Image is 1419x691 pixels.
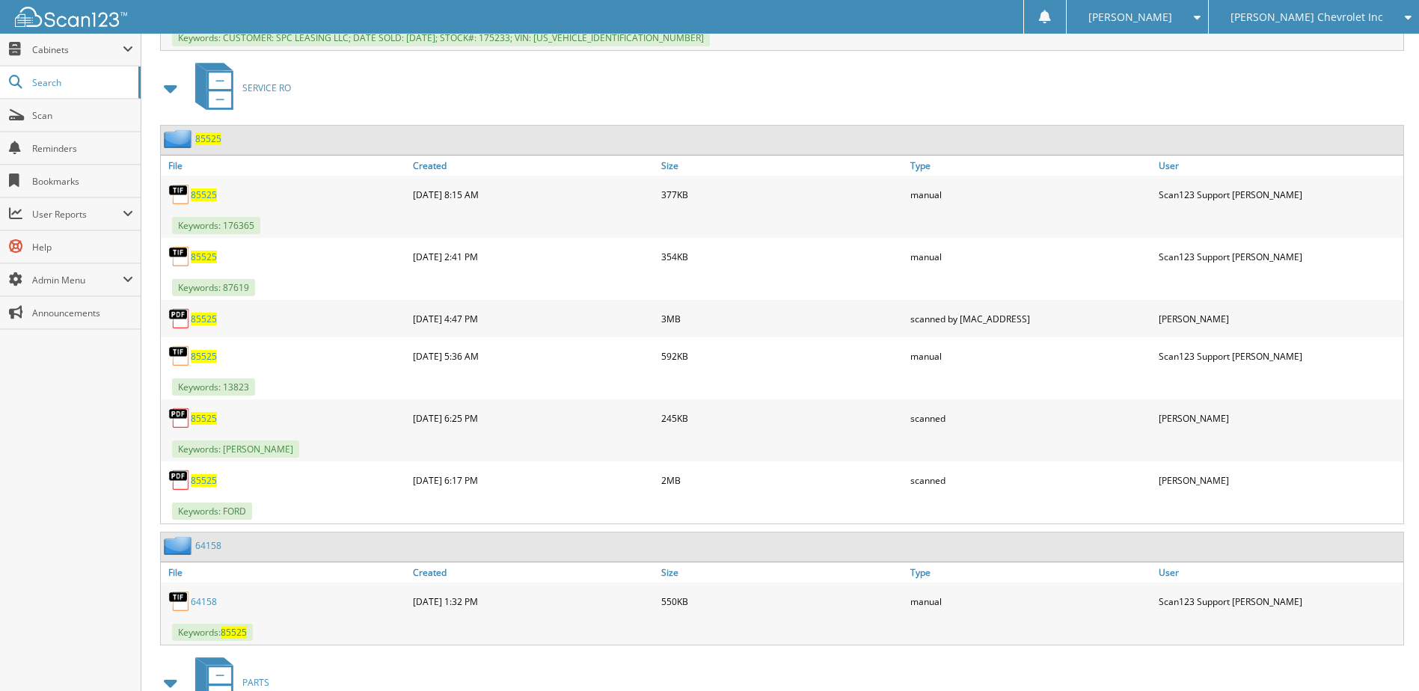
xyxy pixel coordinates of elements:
[907,242,1155,271] div: manual
[1155,242,1403,271] div: Scan123 Support [PERSON_NAME]
[907,562,1155,583] a: Type
[907,465,1155,495] div: scanned
[658,562,906,583] a: Size
[409,403,658,433] div: [DATE] 6:25 PM
[191,412,217,425] a: 85525
[1230,13,1383,22] span: [PERSON_NAME] Chevrolet Inc
[172,503,252,520] span: Keywords: FORD
[1088,13,1172,22] span: [PERSON_NAME]
[195,539,221,552] a: 64158
[221,626,247,639] span: 85525
[1344,619,1419,691] iframe: Chat Widget
[907,304,1155,334] div: scanned by [MAC_ADDRESS]
[168,590,191,612] img: TIF.png
[1155,179,1403,209] div: Scan123 Support [PERSON_NAME]
[172,440,299,458] span: Keywords: [PERSON_NAME]
[32,43,123,56] span: Cabinets
[409,304,658,334] div: [DATE] 4:47 PM
[658,304,906,334] div: 3MB
[172,279,255,296] span: Keywords: 87619
[658,465,906,495] div: 2MB
[1155,304,1403,334] div: [PERSON_NAME]
[32,208,123,221] span: User Reports
[1155,403,1403,433] div: [PERSON_NAME]
[191,251,217,263] a: 85525
[409,156,658,176] a: Created
[658,586,906,616] div: 550KB
[1155,586,1403,616] div: Scan123 Support [PERSON_NAME]
[186,58,291,117] a: SERVICE RO
[32,307,133,319] span: Announcements
[32,274,123,286] span: Admin Menu
[168,345,191,367] img: TIF.png
[907,586,1155,616] div: manual
[1155,341,1403,371] div: Scan123 Support [PERSON_NAME]
[32,76,131,89] span: Search
[168,307,191,330] img: PDF.png
[191,595,217,608] a: 64158
[1155,562,1403,583] a: User
[164,536,195,555] img: folder2.png
[195,132,221,145] a: 85525
[907,179,1155,209] div: manual
[168,183,191,206] img: TIF.png
[242,676,269,689] span: PARTS
[1155,465,1403,495] div: [PERSON_NAME]
[658,242,906,271] div: 354KB
[409,242,658,271] div: [DATE] 2:41 PM
[32,109,133,122] span: Scan
[658,341,906,371] div: 592KB
[161,156,409,176] a: File
[409,465,658,495] div: [DATE] 6:17 PM
[409,562,658,583] a: Created
[161,562,409,583] a: File
[191,313,217,325] a: 85525
[164,129,195,148] img: folder2.png
[172,624,253,641] span: Keywords:
[658,403,906,433] div: 245KB
[168,245,191,268] img: TIF.png
[242,82,291,94] span: SERVICE RO
[172,378,255,396] span: Keywords: 13823
[168,407,191,429] img: PDF.png
[191,474,217,487] a: 85525
[15,7,127,27] img: scan123-logo-white.svg
[32,241,133,254] span: Help
[907,341,1155,371] div: manual
[409,586,658,616] div: [DATE] 1:32 PM
[172,217,260,234] span: Keywords: 176365
[907,156,1155,176] a: Type
[907,403,1155,433] div: scanned
[32,142,133,155] span: Reminders
[191,350,217,363] a: 85525
[1155,156,1403,176] a: User
[168,469,191,491] img: PDF.png
[409,179,658,209] div: [DATE] 8:15 AM
[32,175,133,188] span: Bookmarks
[172,29,710,46] span: Keywords: CUSTOMER: SPC LEASING LLC; DATE SOLD: [DATE]; STOCK#: 175233; VIN: [US_VEHICLE_IDENTIFI...
[409,341,658,371] div: [DATE] 5:36 AM
[658,179,906,209] div: 377KB
[658,156,906,176] a: Size
[191,188,217,201] a: 85525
